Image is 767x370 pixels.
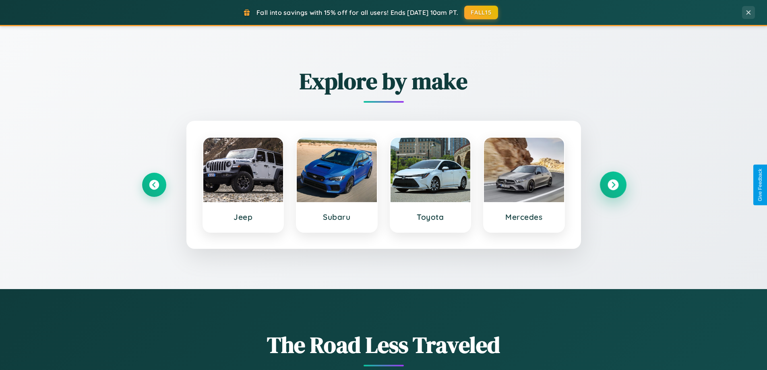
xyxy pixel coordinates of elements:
[211,212,275,222] h3: Jeep
[142,329,625,360] h1: The Road Less Traveled
[492,212,556,222] h3: Mercedes
[305,212,369,222] h3: Subaru
[142,66,625,97] h2: Explore by make
[757,169,763,201] div: Give Feedback
[256,8,458,17] span: Fall into savings with 15% off for all users! Ends [DATE] 10am PT.
[399,212,463,222] h3: Toyota
[464,6,498,19] button: FALL15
